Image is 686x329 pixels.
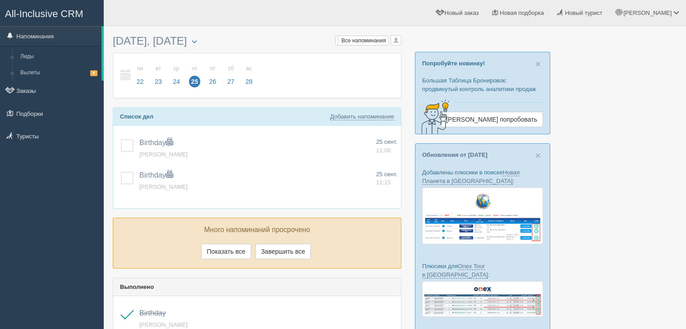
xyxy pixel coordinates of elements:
[376,171,397,178] span: 25 сент.
[422,281,543,317] img: onex-tour-proposal-crm-for-travel-agency.png
[535,59,541,69] button: Close
[204,60,221,91] a: пт 26
[422,59,543,68] p: Попробуйте новинку!
[422,76,543,93] p: Большая Таблица Бронировок: продвинутый контроль аналитики продаж
[189,65,201,73] small: чт
[120,225,394,235] p: Много напоминаний просрочено
[139,151,188,158] a: [PERSON_NAME]
[139,309,166,317] a: Birthday
[113,35,401,48] h3: [DATE], [DATE]
[152,76,164,87] span: 23
[222,60,239,91] a: сб 27
[152,65,164,73] small: вт
[623,9,672,16] span: [PERSON_NAME]
[243,65,255,73] small: вс
[225,65,237,73] small: сб
[445,9,479,16] span: Новый заказ
[225,76,237,87] span: 27
[207,76,219,87] span: 26
[422,263,488,279] a: Onex Tour в [GEOGRAPHIC_DATA]
[134,76,146,87] span: 22
[0,0,103,25] a: All-Inclusive CRM
[376,147,391,154] span: 11:00
[535,150,541,160] span: ×
[440,112,543,127] a: [PERSON_NAME] попробовать
[422,168,543,185] p: Добавлены плюсики в поиске :
[330,113,394,120] a: Добавить напоминание
[139,139,173,146] a: Birthday
[535,59,541,69] span: ×
[255,244,311,259] button: Завершить все
[170,65,182,73] small: ср
[422,187,543,244] img: new-planet-%D0%BF%D1%96%D0%B4%D0%B1%D1%96%D1%80%D0%BA%D0%B0-%D1%81%D1%80%D0%BC-%D0%B4%D0%BB%D1%8F...
[134,65,146,73] small: пн
[376,138,397,145] span: 25 сент.
[240,60,255,91] a: вс 28
[139,183,188,190] a: [PERSON_NAME]
[565,9,603,16] span: Новый турист
[376,179,391,186] span: 11:15
[90,70,97,76] span: 8
[422,169,520,185] a: Новая Планета в [GEOGRAPHIC_DATA]
[535,151,541,160] button: Close
[341,37,386,44] span: Все напоминания
[422,151,488,158] a: Обновления от [DATE]
[201,244,251,259] button: Показать все
[186,60,203,91] a: чт 25
[139,321,188,328] a: [PERSON_NAME]
[376,170,397,187] a: 25 сент. 11:15
[415,99,451,135] img: creative-idea-2907357.png
[132,60,149,91] a: пн 22
[500,9,544,16] span: Новая подборка
[5,8,83,19] span: All-Inclusive CRM
[120,283,154,290] b: Выполнено
[120,113,153,120] b: Список дел
[376,138,397,155] a: 25 сент. 11:00
[422,262,543,279] p: Плюсики для :
[139,171,173,179] a: Birthday
[168,60,185,91] a: ср 24
[189,76,201,87] span: 25
[207,65,219,73] small: пт
[243,76,255,87] span: 28
[150,60,167,91] a: вт 23
[16,65,101,81] a: Вылеты8
[16,49,101,65] a: Лиды
[170,76,182,87] span: 24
